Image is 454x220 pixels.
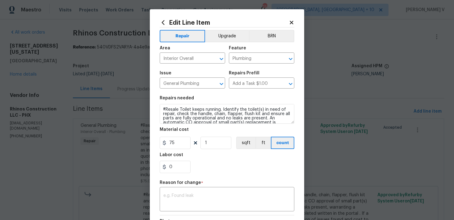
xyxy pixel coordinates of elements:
[160,19,289,26] h2: Edit Line Item
[271,137,294,149] button: count
[229,71,259,75] h5: Repairs Prefill
[217,80,226,88] button: Open
[255,137,271,149] button: ft
[286,80,295,88] button: Open
[160,153,183,157] h5: Labor cost
[205,30,249,42] button: Upgrade
[160,104,294,124] textarea: #Resale Toilet keeps running. Identify the toilet(s) in need of repair, check the handle, chain, ...
[160,30,205,42] button: Repair
[160,46,170,50] h5: Area
[160,71,171,75] h5: Issue
[160,181,201,185] h5: Reason for change
[236,137,255,149] button: sqft
[286,55,295,63] button: Open
[217,55,226,63] button: Open
[160,96,194,100] h5: Repairs needed
[229,46,246,50] h5: Feature
[249,30,294,42] button: BRN
[160,127,189,132] h5: Material cost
